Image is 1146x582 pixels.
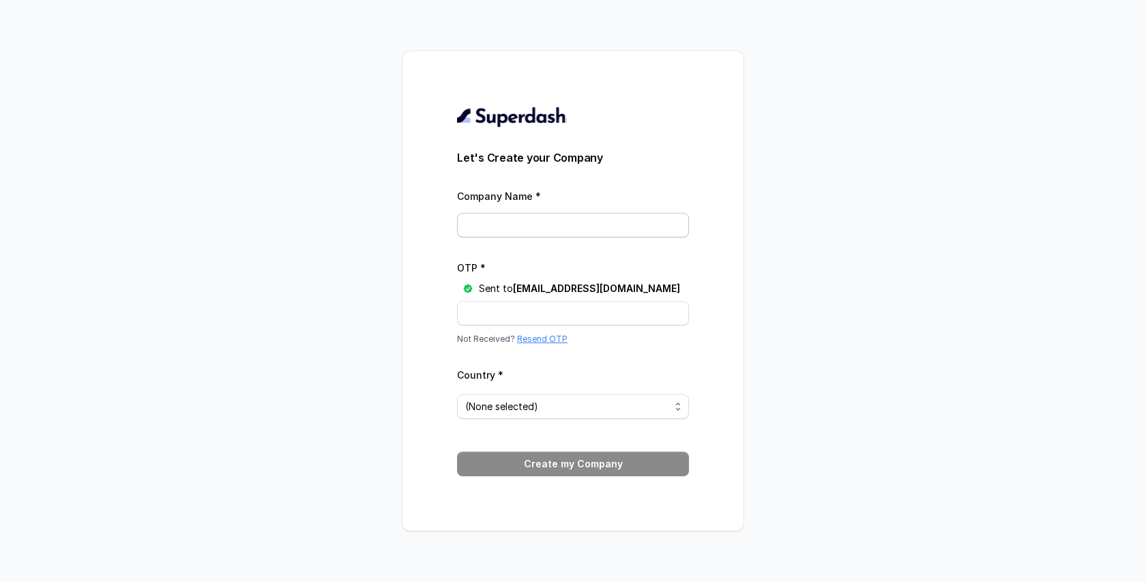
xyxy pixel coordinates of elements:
label: Country * [457,369,503,381]
button: (None selected) [457,394,689,419]
button: Create my Company [457,452,689,476]
span: (None selected) [465,398,670,415]
label: OTP * [457,262,486,274]
p: Sent to [479,282,680,295]
h3: Let's Create your Company [457,149,689,166]
span: [EMAIL_ADDRESS][DOMAIN_NAME] [513,282,680,294]
span: Resend OTP [517,334,568,344]
label: Company Name * [457,190,541,202]
p: Not Received? [457,334,689,345]
img: light.svg [457,106,567,128]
